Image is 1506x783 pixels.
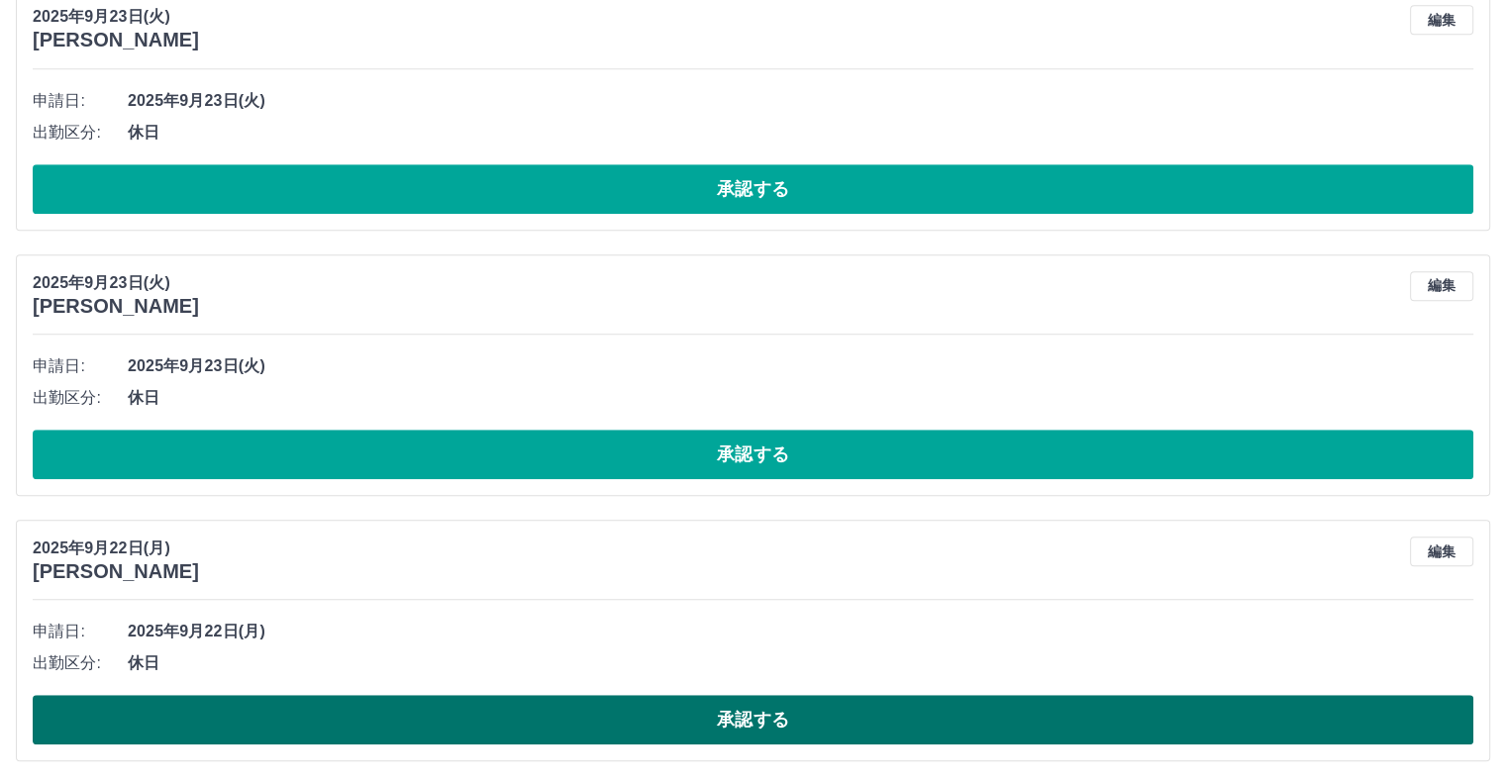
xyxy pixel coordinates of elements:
[33,537,199,560] p: 2025年9月22日(月)
[33,121,128,145] span: 出勤区分:
[33,430,1473,479] button: 承認する
[128,89,1473,113] span: 2025年9月23日(火)
[33,29,199,51] h3: [PERSON_NAME]
[33,651,128,675] span: 出勤区分:
[33,354,128,378] span: 申請日:
[33,271,199,295] p: 2025年9月23日(火)
[1410,271,1473,301] button: 編集
[33,89,128,113] span: 申請日:
[33,295,199,318] h3: [PERSON_NAME]
[33,164,1473,214] button: 承認する
[128,620,1473,643] span: 2025年9月22日(月)
[1410,537,1473,566] button: 編集
[33,560,199,583] h3: [PERSON_NAME]
[128,651,1473,675] span: 休日
[128,386,1473,410] span: 休日
[33,695,1473,744] button: 承認する
[1410,5,1473,35] button: 編集
[33,5,199,29] p: 2025年9月23日(火)
[33,386,128,410] span: 出勤区分:
[33,620,128,643] span: 申請日:
[128,121,1473,145] span: 休日
[128,354,1473,378] span: 2025年9月23日(火)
